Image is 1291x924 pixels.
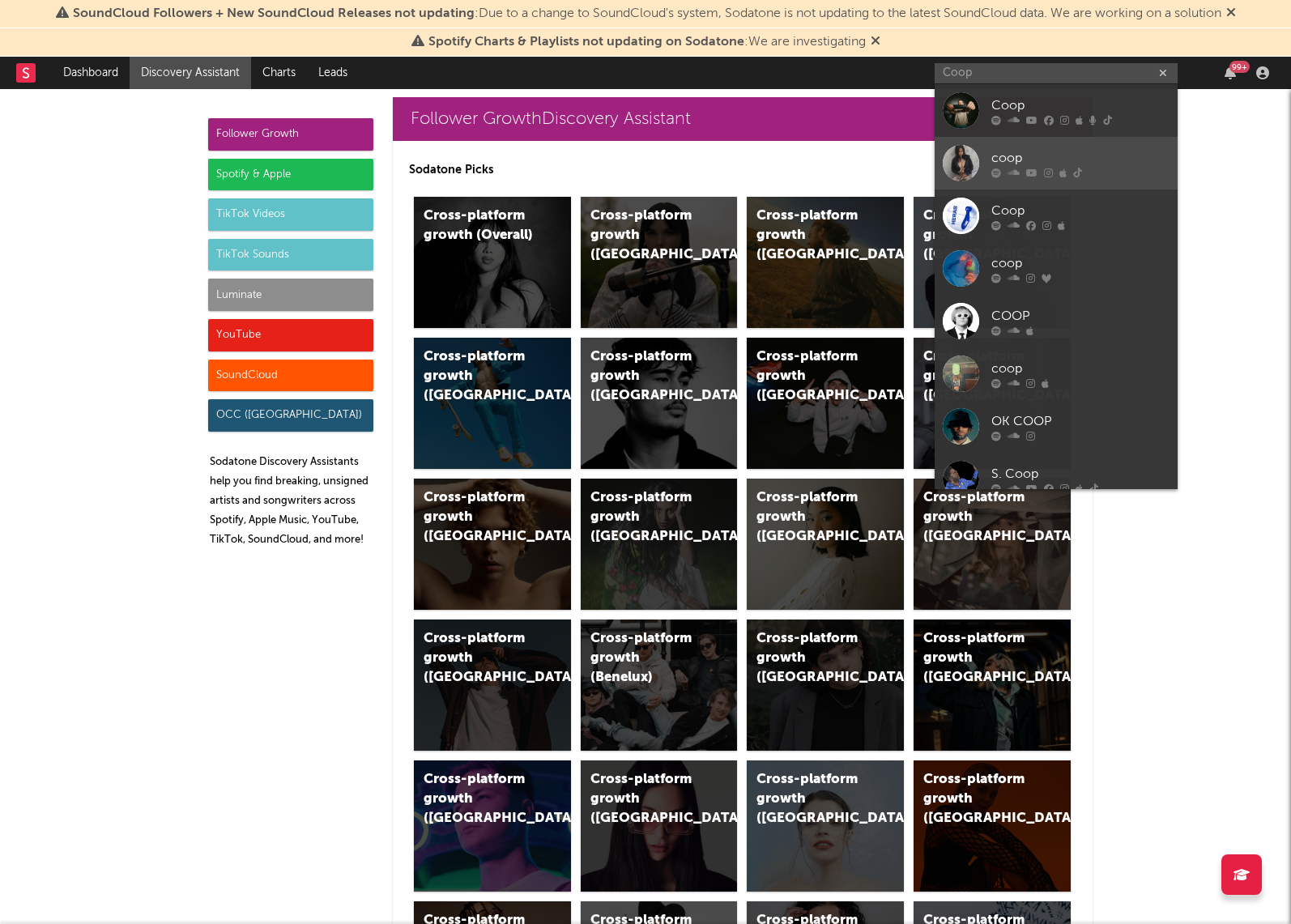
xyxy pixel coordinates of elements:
[991,306,1170,326] div: COOP
[424,488,534,547] div: Cross-platform growth ([GEOGRAPHIC_DATA])
[414,197,571,328] a: Cross-platform growth (Overall)
[581,760,738,892] a: Cross-platform growth ([GEOGRAPHIC_DATA])
[251,57,307,89] a: Charts
[52,57,130,89] a: Dashboard
[590,770,701,828] div: Cross-platform growth ([GEOGRAPHIC_DATA])
[424,207,534,245] div: Cross-platform growth (Overall)
[923,207,1033,265] div: Cross-platform growth ([GEOGRAPHIC_DATA])
[747,620,904,751] a: Cross-platform growth ([GEOGRAPHIC_DATA])
[581,479,738,610] a: Cross-platform growth ([GEOGRAPHIC_DATA])
[130,57,251,89] a: Discovery Assistant
[935,84,1178,137] a: Coop
[935,400,1178,453] a: OK COOP
[756,207,867,265] div: Cross-platform growth ([GEOGRAPHIC_DATA])
[935,63,1178,83] input: Search for artists
[414,620,571,751] a: Cross-platform growth ([GEOGRAPHIC_DATA])
[393,97,1093,141] a: Follower GrowthDiscovery Assistant
[991,359,1170,378] div: coop
[756,488,867,547] div: Cross-platform growth ([GEOGRAPHIC_DATA])
[923,629,1033,688] div: Cross-platform growth ([GEOGRAPHIC_DATA])
[73,7,1221,20] span: : Due to a change to SoundCloud's system, Sodatone is not updating to the latest SoundCloud data....
[424,347,534,406] div: Cross-platform growth ([GEOGRAPHIC_DATA])
[581,620,738,751] a: Cross-platform growth (Benelux)
[991,201,1170,220] div: Coop
[414,760,571,892] a: Cross-platform growth ([GEOGRAPHIC_DATA])
[208,118,373,151] div: Follower Growth
[414,338,571,469] a: Cross-platform growth ([GEOGRAPHIC_DATA])
[307,57,359,89] a: Leads
[935,347,1178,400] a: coop
[991,96,1170,115] div: Coop
[590,207,701,265] div: Cross-platform growth ([GEOGRAPHIC_DATA])
[935,189,1178,242] a: Coop
[747,760,904,892] a: Cross-platform growth ([GEOGRAPHIC_DATA])
[756,347,867,406] div: Cross-platform growth ([GEOGRAPHIC_DATA]/GSA)
[747,338,904,469] a: Cross-platform growth ([GEOGRAPHIC_DATA]/GSA)
[991,148,1170,168] div: coop
[991,411,1170,431] div: OK COOP
[914,620,1071,751] a: Cross-platform growth ([GEOGRAPHIC_DATA])
[590,488,701,547] div: Cross-platform growth ([GEOGRAPHIC_DATA])
[590,347,701,406] div: Cross-platform growth ([GEOGRAPHIC_DATA])
[1229,61,1250,73] div: 99 +
[747,197,904,328] a: Cross-platform growth ([GEOGRAPHIC_DATA])
[935,453,1178,505] a: S. Coop
[208,319,373,351] div: YouTube
[747,479,904,610] a: Cross-platform growth ([GEOGRAPHIC_DATA])
[208,159,373,191] div: Spotify & Apple
[914,760,1071,892] a: Cross-platform growth ([GEOGRAPHIC_DATA])
[756,629,867,688] div: Cross-platform growth ([GEOGRAPHIC_DATA])
[1225,66,1236,79] button: 99+
[424,629,534,688] div: Cross-platform growth ([GEOGRAPHIC_DATA])
[923,347,1033,406] div: Cross-platform growth ([GEOGRAPHIC_DATA])
[914,338,1071,469] a: Cross-platform growth ([GEOGRAPHIC_DATA])
[208,399,373,432] div: OCC ([GEOGRAPHIC_DATA])
[991,253,1170,273] div: coop
[208,239,373,271] div: TikTok Sounds
[73,7,475,20] span: SoundCloud Followers + New SoundCloud Releases not updating
[581,197,738,328] a: Cross-platform growth ([GEOGRAPHIC_DATA])
[914,479,1071,610] a: Cross-platform growth ([GEOGRAPHIC_DATA])
[208,198,373,231] div: TikTok Videos
[581,338,738,469] a: Cross-platform growth ([GEOGRAPHIC_DATA])
[428,36,866,49] span: : We are investigating
[428,36,744,49] span: Spotify Charts & Playlists not updating on Sodatone
[923,488,1033,547] div: Cross-platform growth ([GEOGRAPHIC_DATA])
[991,464,1170,483] div: S. Coop
[208,360,373,392] div: SoundCloud
[409,160,1076,180] p: Sodatone Picks
[424,770,534,828] div: Cross-platform growth ([GEOGRAPHIC_DATA])
[923,770,1033,828] div: Cross-platform growth ([GEOGRAPHIC_DATA])
[914,197,1071,328] a: Cross-platform growth ([GEOGRAPHIC_DATA])
[935,137,1178,189] a: coop
[756,770,867,828] div: Cross-platform growth ([GEOGRAPHIC_DATA])
[414,479,571,610] a: Cross-platform growth ([GEOGRAPHIC_DATA])
[871,36,880,49] span: Dismiss
[208,279,373,311] div: Luminate
[935,242,1178,295] a: coop
[210,453,373,550] p: Sodatone Discovery Assistants help you find breaking, unsigned artists and songwriters across Spo...
[935,295,1178,347] a: COOP
[1226,7,1236,20] span: Dismiss
[590,629,701,688] div: Cross-platform growth (Benelux)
